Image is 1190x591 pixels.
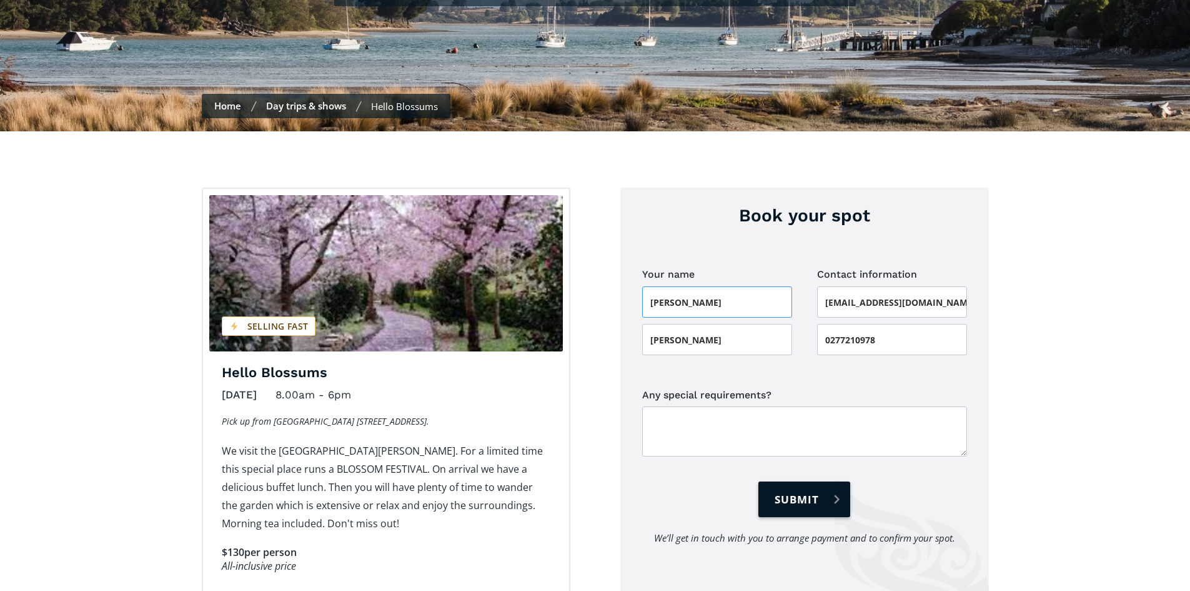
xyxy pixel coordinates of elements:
[642,265,695,283] legend: Your name
[275,385,351,405] div: 8.00am - 6pm
[266,99,346,112] a: Day trips & shows
[244,545,297,560] div: per person
[209,195,563,351] img: Blossum
[371,100,438,113] div: Hello Blossums
[202,94,450,118] nav: Breadcrumbs
[758,482,850,517] input: Submit
[222,316,315,336] div: Selling fast
[222,413,550,429] p: Pick up from [GEOGRAPHIC_DATA] [STREET_ADDRESS].
[222,364,550,382] h3: Hello Blossums
[222,385,257,405] div: [DATE]
[214,99,241,112] a: Home
[817,286,967,318] input: Email
[222,545,244,560] div: $130
[642,265,967,572] form: Day trip booking
[222,442,550,533] p: We visit the [GEOGRAPHIC_DATA][PERSON_NAME]. For a limited time this special place runs a BLOSSOM...
[642,286,792,318] input: First name
[817,324,967,355] input: Phone
[642,324,792,355] input: Last name
[654,530,955,547] div: We’ll get in touch with you to arrange payment and to confirm your spot.
[642,203,967,228] h3: Book your spot
[642,386,967,403] label: Any special requirements?
[817,265,917,283] legend: Contact information
[222,560,550,573] div: All-inclusive price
